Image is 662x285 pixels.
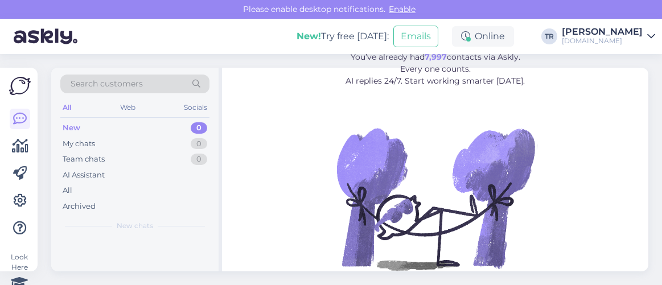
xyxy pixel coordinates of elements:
div: Team chats [63,154,105,165]
div: Web [118,100,138,115]
div: Online [452,26,514,47]
div: 0 [191,154,207,165]
div: All [60,100,73,115]
div: 0 [191,122,207,134]
div: TR [541,28,557,44]
b: New! [297,31,321,42]
div: My chats [63,138,95,150]
span: Search customers [71,78,143,90]
div: [DOMAIN_NAME] [562,36,643,46]
div: Try free [DATE]: [297,30,389,43]
div: 0 [191,138,207,150]
div: Archived [63,201,96,212]
span: Enable [385,4,419,14]
b: 7,997 [425,52,447,62]
div: New [63,122,80,134]
button: Emails [393,26,438,47]
a: [PERSON_NAME][DOMAIN_NAME] [562,27,655,46]
span: New chats [117,221,153,231]
div: AI Assistant [63,170,105,181]
div: All [63,185,72,196]
div: Socials [182,100,209,115]
div: [PERSON_NAME] [562,27,643,36]
p: You’ve already had contacts via Askly. Every one counts. AI replies 24/7. Start working smarter [... [284,51,586,87]
img: Askly Logo [9,77,31,95]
